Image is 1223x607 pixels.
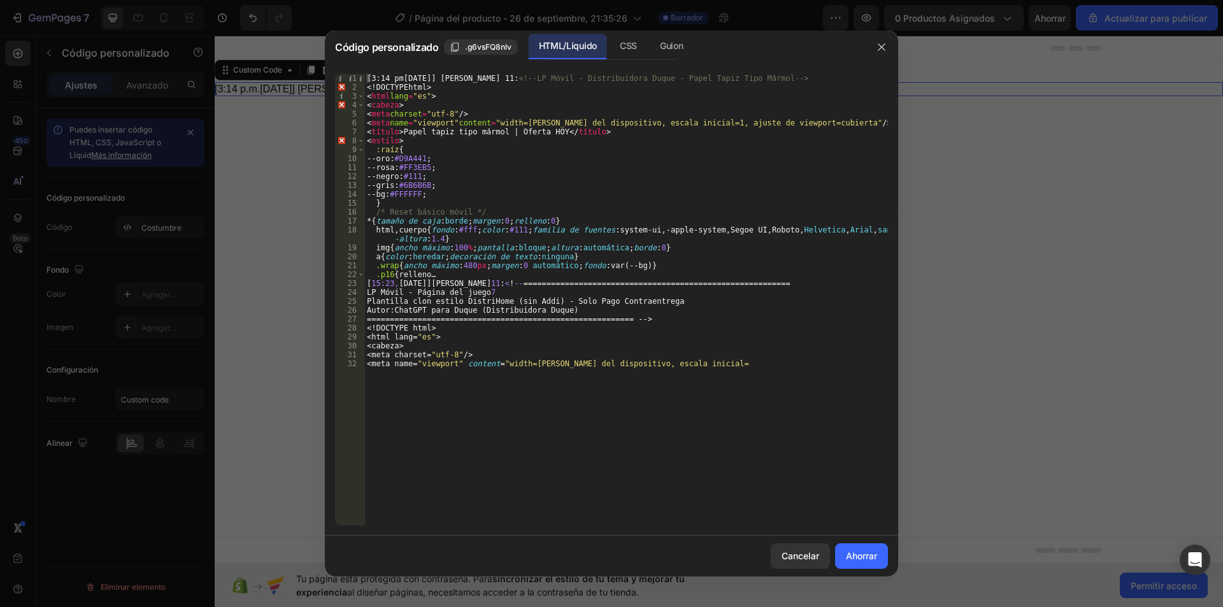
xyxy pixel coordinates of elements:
div: Generate layout [467,129,534,141]
div: Add blank section [561,129,638,141]
font: HTML/Líquido [539,40,597,51]
font: 18 [348,225,357,234]
font: Ahorrar [846,550,877,561]
div: Custom Code [16,29,70,40]
font: 17 [348,217,357,225]
font: 28 [348,324,357,332]
font: 27 [348,315,357,324]
font: 14 [348,190,357,199]
font: 13 [348,181,357,190]
font: 12 [348,172,357,181]
button: Ahorrar [835,543,888,569]
font: 30 [348,341,357,350]
font: 29 [348,332,357,341]
font: 6 [352,118,357,127]
font: 9 [352,145,357,154]
font: Código personalizado [335,41,439,54]
span: Add section [474,99,534,112]
font: 7 [352,127,357,136]
button: Cancelar [771,543,830,569]
font: 11 [348,163,357,172]
font: 23 [348,279,357,288]
button: .g6vsFQ8nlv [444,39,517,55]
div: Choose templates [367,129,444,141]
font: Guion [660,40,683,51]
font: 5 [352,110,357,118]
font: 32 [348,359,357,368]
div: Abrir Intercom Messenger [1180,545,1210,575]
font: 16 [348,208,357,217]
font: 8 [352,136,357,145]
font: 1 [352,74,357,83]
font: 3 [352,92,357,101]
font: 15 [348,199,357,208]
font: 26 [348,306,357,315]
font: 25 [348,297,357,306]
span: inspired by CRO experts [361,144,448,155]
font: 31 [348,350,357,359]
font: 21 [348,261,357,270]
font: Cancelar [782,550,819,561]
font: 24 [348,288,357,297]
font: 19 [348,243,357,252]
font: 4 [352,101,357,110]
font: 22 [348,270,357,279]
font: 10 [348,154,357,163]
span: from URL or image [466,144,534,155]
font: .g6vsFQ8nlv [465,42,511,52]
span: then drag & drop elements [551,144,646,155]
font: 20 [348,252,357,261]
font: CSS [620,40,637,51]
font: 2 [352,83,357,92]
